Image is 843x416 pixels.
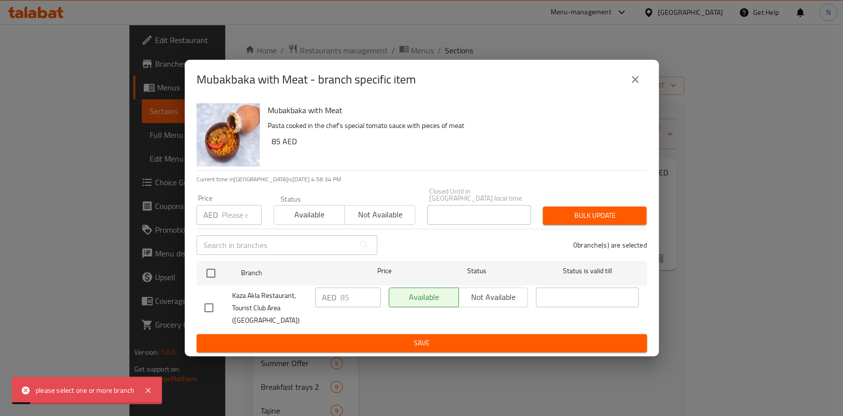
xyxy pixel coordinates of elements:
[268,103,639,117] h6: Mubakbaka with Meat
[349,208,411,222] span: Not available
[197,334,647,352] button: Save
[197,235,355,255] input: Search in branches
[232,290,307,327] span: Kaza Akla Restaurant, Tourist Club Area ([GEOGRAPHIC_DATA])
[272,134,639,148] h6: 85 AED
[222,205,262,225] input: Please enter price
[340,288,381,307] input: Please enter price
[278,208,341,222] span: Available
[344,205,415,225] button: Not available
[573,240,647,250] p: 0 branche(s) are selected
[536,265,639,277] span: Status is valid till
[274,205,345,225] button: Available
[197,175,647,184] p: Current time in [GEOGRAPHIC_DATA] is [DATE] 4:58:34 PM
[322,291,336,303] p: AED
[204,337,639,349] span: Save
[352,265,417,277] span: Price
[197,72,416,87] h2: Mubakbaka with Meat - branch specific item
[551,209,639,222] span: Bulk update
[203,209,218,221] p: AED
[36,385,134,396] div: please select one or more branch
[197,103,260,166] img: Mubakbaka with Meat
[241,267,344,279] span: Branch
[543,207,646,225] button: Bulk update
[268,120,639,132] p: Pasta cooked in the chef's special tomato sauce with pieces of meat
[425,265,528,277] span: Status
[623,68,647,91] button: close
